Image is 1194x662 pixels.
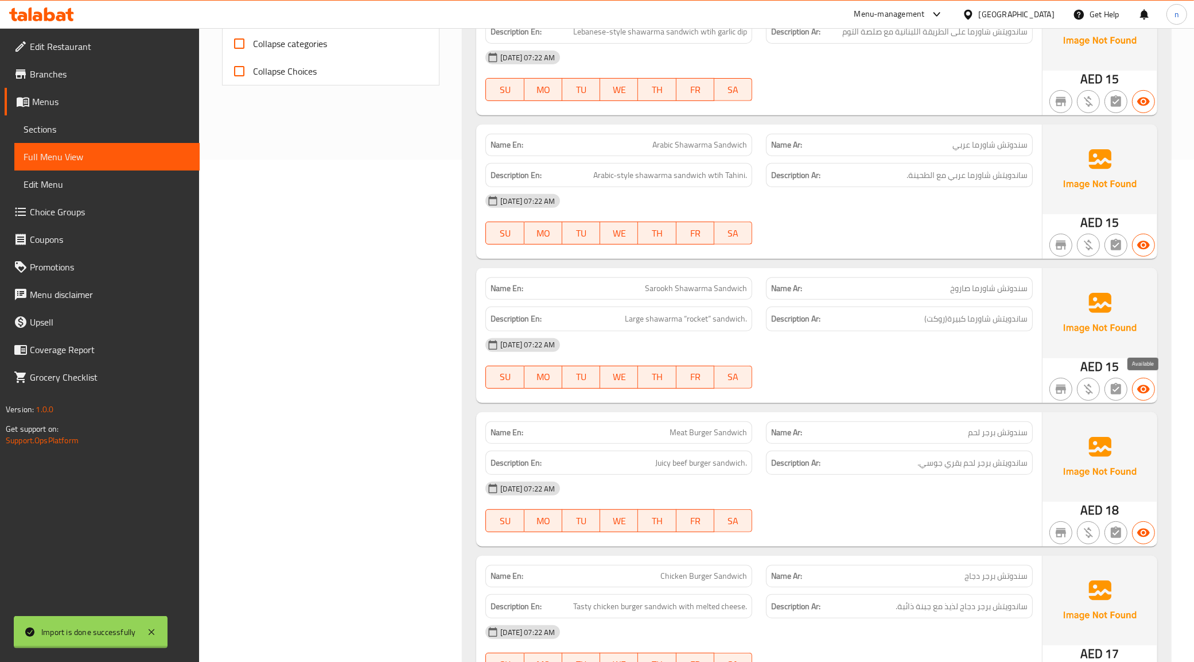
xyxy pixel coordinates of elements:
strong: Description Ar: [771,456,820,470]
span: SU [491,82,519,98]
span: MO [529,513,558,529]
span: SU [491,369,519,385]
span: MO [529,82,558,98]
button: SU [485,366,524,389]
button: Not branch specific item [1049,521,1072,544]
button: FR [676,366,714,389]
strong: Description Ar: [771,312,820,326]
span: 1.0.0 [36,402,53,417]
button: MO [524,78,562,101]
button: TH [638,222,676,245]
span: SA [719,82,748,98]
span: SA [719,225,748,242]
button: TU [562,509,600,532]
button: FR [676,222,714,245]
span: WE [605,82,633,98]
button: MO [524,222,562,245]
button: TU [562,366,600,389]
span: FR [681,513,710,529]
span: Menu disclaimer [30,288,190,301]
span: n [1174,8,1179,21]
span: Coupons [30,233,190,246]
span: Large shawarma “rocket” sandwich. [625,312,747,326]
span: Arabic-style shawarma sandwich wtih Tahini. [593,168,747,183]
strong: Description En: [491,168,542,183]
button: WE [600,78,638,101]
span: ساندويتش شاورما كبيرة(روكت) [924,312,1028,326]
span: MO [529,225,558,242]
a: Edit Restaurant [5,33,200,60]
span: FR [681,225,710,242]
button: Available [1132,90,1155,113]
button: Purchased item [1077,521,1100,544]
span: [DATE] 07:22 AM [496,483,559,494]
button: SA [714,509,752,532]
a: Coupons [5,226,200,253]
span: Full Menu View [24,150,190,164]
span: SU [491,225,519,242]
strong: Description En: [491,312,542,326]
button: TU [562,222,600,245]
span: Lebanese-style shawarma sandwich wtih garlic dip [573,25,747,39]
strong: Name En: [491,139,523,151]
span: Upsell [30,315,190,329]
button: Purchased item [1077,378,1100,401]
strong: Description Ar: [771,25,820,39]
div: [GEOGRAPHIC_DATA] [979,8,1055,21]
button: MO [524,509,562,532]
span: [DATE] 07:22 AM [496,627,559,638]
button: Not has choices [1104,378,1127,401]
button: TU [562,78,600,101]
span: TU [567,369,596,385]
span: Promotions [30,260,190,274]
span: Choice Groups [30,205,190,219]
span: Edit Menu [24,177,190,191]
a: Branches [5,60,200,88]
span: Sarookh Shawarma Sandwich [645,282,747,295]
button: Available [1132,234,1155,257]
span: [DATE] 07:22 AM [496,52,559,63]
span: TH [643,513,671,529]
button: Purchased item [1077,90,1100,113]
span: TH [643,82,671,98]
span: Collapse categories [253,37,327,51]
button: Not has choices [1104,521,1127,544]
strong: Description Ar: [771,599,820,614]
span: Meat Burger Sandwich [670,427,747,439]
span: Juicy beef burger sandwich. [655,456,747,470]
span: [DATE] 07:22 AM [496,339,559,350]
button: Not branch specific item [1049,378,1072,401]
span: ساندويتش برجر دجاج لذيذ مع جبنة ذائبة. [896,599,1028,614]
span: WE [605,225,633,242]
button: SU [485,509,524,532]
button: WE [600,222,638,245]
strong: Name En: [491,570,523,582]
img: Ae5nvW7+0k+MAAAAAElFTkSuQmCC [1043,556,1157,645]
span: Collapse Choices [253,64,317,78]
strong: Name Ar: [771,570,802,582]
span: Get support on: [6,421,59,436]
span: AED [1080,355,1103,378]
strong: Description Ar: [771,168,820,183]
span: AED [1080,211,1103,234]
span: سندوتش برجر دجاج [964,570,1028,582]
a: Upsell [5,308,200,336]
span: ساندويتش برجر لحم بقري جوسي. [917,456,1028,470]
strong: Name Ar: [771,139,802,151]
button: Not branch specific item [1049,234,1072,257]
button: TH [638,78,676,101]
button: FR [676,509,714,532]
a: Choice Groups [5,198,200,226]
img: Ae5nvW7+0k+MAAAAAElFTkSuQmCC [1043,268,1157,358]
span: Edit Restaurant [30,40,190,53]
span: MO [529,369,558,385]
button: SA [714,366,752,389]
span: 15 [1106,211,1119,234]
span: سندوتش شاورما صاروخ [950,282,1028,295]
span: SA [719,369,748,385]
span: FR [681,82,710,98]
strong: Description En: [491,25,542,39]
button: Not has choices [1104,234,1127,257]
button: SA [714,78,752,101]
span: 15 [1106,68,1119,90]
